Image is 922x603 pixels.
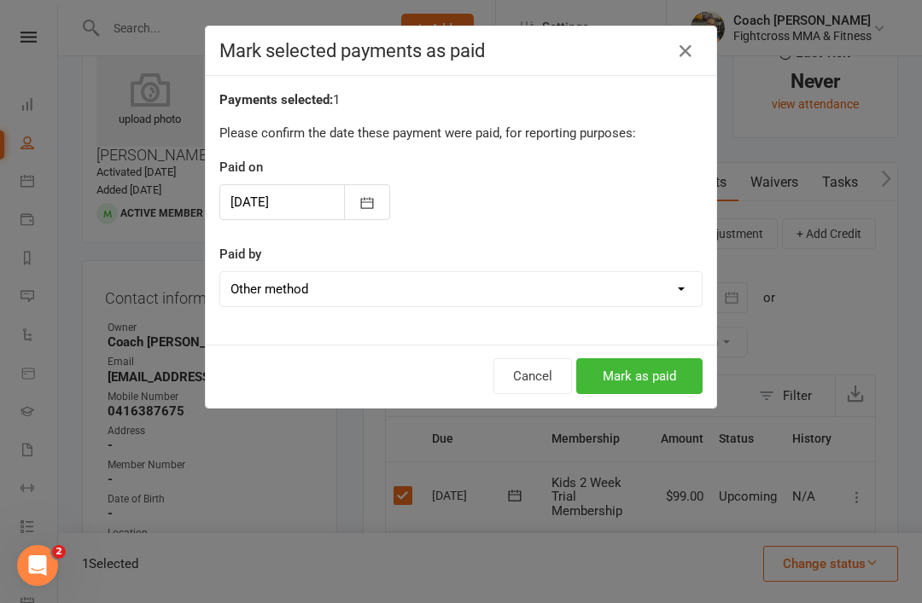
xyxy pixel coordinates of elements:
[17,545,58,586] iframe: Intercom live chat
[219,90,703,110] div: 1
[576,358,703,394] button: Mark as paid
[219,157,263,177] label: Paid on
[493,358,572,394] button: Cancel
[672,38,699,65] button: Close
[219,244,261,264] label: Paid by
[219,40,703,61] h4: Mark selected payments as paid
[219,123,703,143] p: Please confirm the date these payment were paid, for reporting purposes:
[219,92,333,107] strong: Payments selected:
[52,545,66,559] span: 2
